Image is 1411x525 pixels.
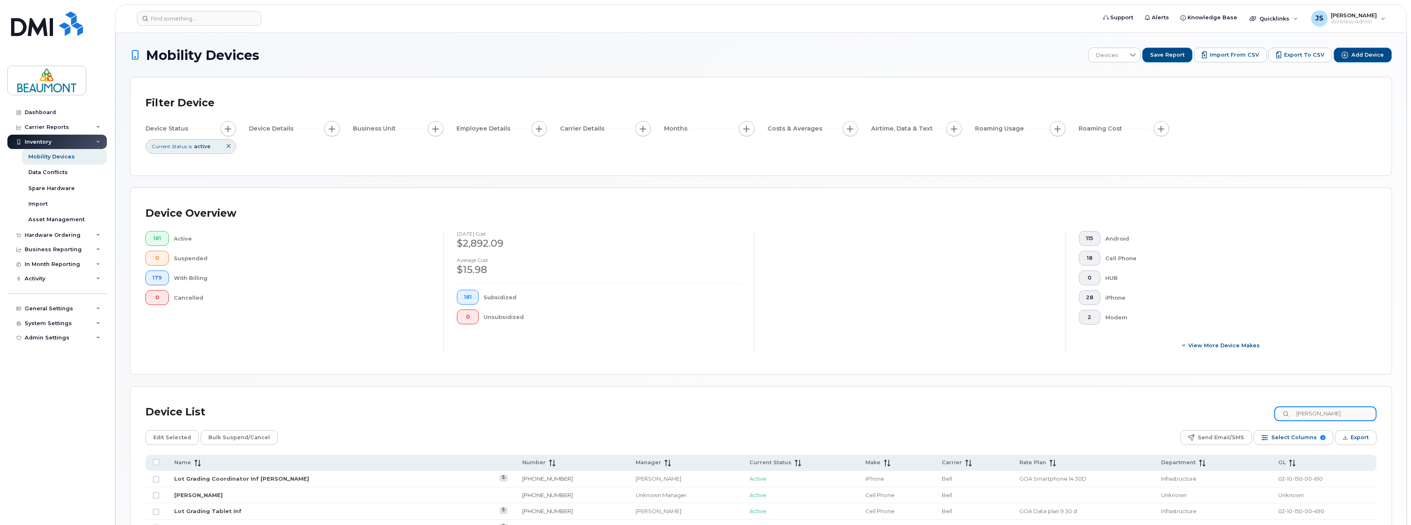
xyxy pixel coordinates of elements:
button: 0 [457,309,479,324]
button: 181 [145,231,169,246]
button: 28 [1079,290,1100,305]
button: Bulk Suspend/Cancel [201,430,278,445]
h4: [DATE] cost [457,231,741,236]
span: 02-10-150-00-610 [1278,475,1323,482]
div: Active [174,231,431,246]
div: Device Overview [145,203,236,224]
span: 2 [1086,314,1093,321]
span: Export [1351,431,1369,444]
span: Save Report [1150,51,1185,59]
button: 0 [1079,271,1100,285]
span: Active [749,492,766,498]
a: View Last Bill [500,507,507,514]
button: 2 [1079,310,1100,325]
div: [PERSON_NAME] [636,475,735,483]
span: Make [865,459,881,466]
span: Current Status [749,459,791,466]
div: $2,892.09 [457,236,741,250]
button: 0 [145,290,169,305]
span: 18 [1086,255,1093,261]
span: GOA Smartphone 14 30D [1019,475,1086,482]
span: Mobility Devices [146,48,259,62]
span: Device Details [249,124,296,133]
span: Device Status [145,124,191,133]
div: Modem [1105,310,1364,325]
h4: Average cost [457,257,741,263]
span: Roaming Cost [1079,124,1125,133]
span: Cell Phone [865,492,895,498]
span: GL [1278,459,1286,466]
span: GOA Data plan 9 30 d [1019,508,1077,514]
span: Business Unit [353,124,398,133]
span: Bell [942,508,952,514]
span: Active [749,508,766,514]
span: Roaming Usage [975,124,1026,133]
span: Name [174,459,191,466]
span: 0 [152,294,162,301]
span: Cell Phone [865,508,895,514]
span: 0 [152,255,162,261]
button: Send Email/SMS [1180,430,1252,445]
button: 179 [145,271,169,285]
div: $15.98 [457,263,741,277]
div: Unknown Manager [636,491,735,499]
span: 0 [464,314,472,320]
span: 179 [152,275,162,281]
span: Costs & Averages [768,124,825,133]
div: With Billing [174,271,431,285]
div: Android [1105,231,1364,246]
span: Bell [942,475,952,482]
span: Bell [942,492,952,498]
a: Lot Grading Coordinator Inf [PERSON_NAME] [174,475,309,482]
div: Cell Phone [1105,251,1364,266]
div: Filter Device [145,92,214,114]
span: Unknown [1161,492,1187,498]
span: Carrier Details [560,124,607,133]
span: Airtime, Data & Text [871,124,935,133]
span: Send Email/SMS [1198,431,1244,444]
span: Bulk Suspend/Cancel [208,431,270,444]
span: 181 [464,294,472,300]
span: Edit Selected [153,431,191,444]
div: Device List [145,401,205,423]
span: Infrastructure [1161,508,1197,514]
div: [PERSON_NAME] [636,507,735,515]
span: Import from CSV [1210,51,1259,59]
span: 28 [1086,294,1093,301]
span: Unknown [1278,492,1304,498]
button: View More Device Makes [1079,338,1363,353]
span: iPhone [865,475,884,482]
a: Import from CSV [1194,48,1267,62]
button: 18 [1079,251,1100,266]
span: 02-10-150-00-490 [1278,508,1324,514]
span: Rate Plan [1019,459,1046,466]
span: Devices [1088,48,1125,63]
a: [PHONE_NUMBER] [522,508,573,514]
button: 0 [145,251,169,266]
span: Export to CSV [1284,51,1324,59]
span: Months [664,124,690,133]
div: Cancelled [174,290,431,305]
span: 0 [1086,275,1093,281]
div: Subsidized [484,290,742,305]
a: [PERSON_NAME] [174,492,223,498]
button: Export [1335,430,1376,445]
a: [PHONE_NUMBER] [522,492,573,498]
span: active [194,143,210,149]
button: Export to CSV [1268,48,1332,62]
button: Save Report [1142,48,1192,62]
a: Lot Grading Tablet Inf [174,508,242,514]
span: Number [522,459,546,466]
span: Department [1161,459,1196,466]
div: iPhone [1105,290,1364,305]
button: Edit Selected [145,430,199,445]
button: Add Device [1334,48,1392,62]
span: Manager [636,459,661,466]
div: Unsubsidized [484,309,742,324]
span: Current Status [152,143,187,150]
span: View More Device Makes [1188,342,1260,349]
span: 181 [152,235,162,242]
span: Carrier [942,459,962,466]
